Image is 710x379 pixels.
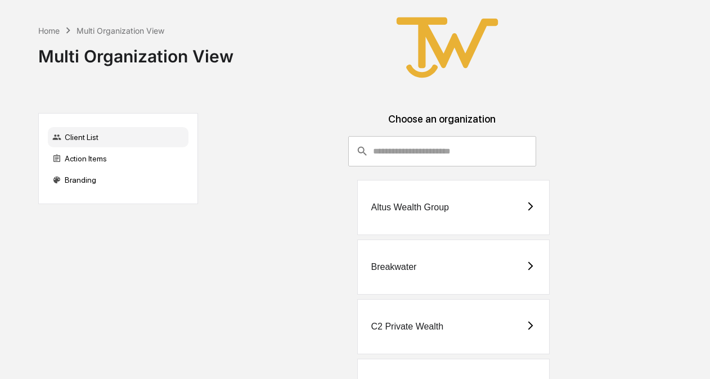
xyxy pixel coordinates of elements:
div: Choose an organization [207,113,677,136]
div: Multi Organization View [77,26,164,35]
div: Branding [48,170,188,190]
div: Action Items [48,148,188,169]
div: consultant-dashboard__filter-organizations-search-bar [348,136,536,166]
img: True West [391,9,504,86]
div: Breakwater [371,262,417,272]
div: Home [38,26,60,35]
div: C2 Private Wealth [371,322,444,332]
iframe: Open customer support [674,342,704,372]
div: Client List [48,127,188,147]
div: Altus Wealth Group [371,202,449,213]
div: Multi Organization View [38,37,233,66]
